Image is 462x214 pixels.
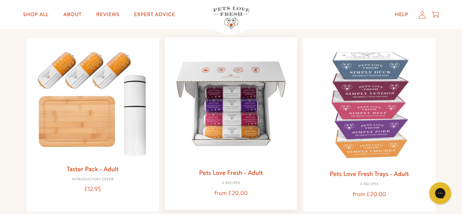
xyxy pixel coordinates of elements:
[128,7,181,22] a: Expert Advice
[171,188,291,198] div: from £20.00
[33,184,153,194] div: £12.95
[199,168,263,177] a: Pets Love Fresh - Adult
[425,180,455,207] iframe: Gorgias live chat messenger
[389,7,414,22] a: Help
[171,181,291,185] div: 4 Recipes
[67,164,119,173] a: Taster Pack - Adult
[309,189,430,199] div: from £20.00
[33,177,153,182] div: Introductory Offer
[171,43,291,164] img: Pets Love Fresh - Adult
[17,7,54,22] a: Shop All
[309,182,430,187] div: 4 Recipes
[91,7,125,22] a: Reviews
[213,7,249,29] img: Pets Love Fresh
[330,169,409,178] a: Pets Love Fresh Trays - Adult
[33,44,153,160] img: Taster Pack - Adult
[57,7,87,22] a: About
[309,44,430,165] img: Pets Love Fresh Trays - Adult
